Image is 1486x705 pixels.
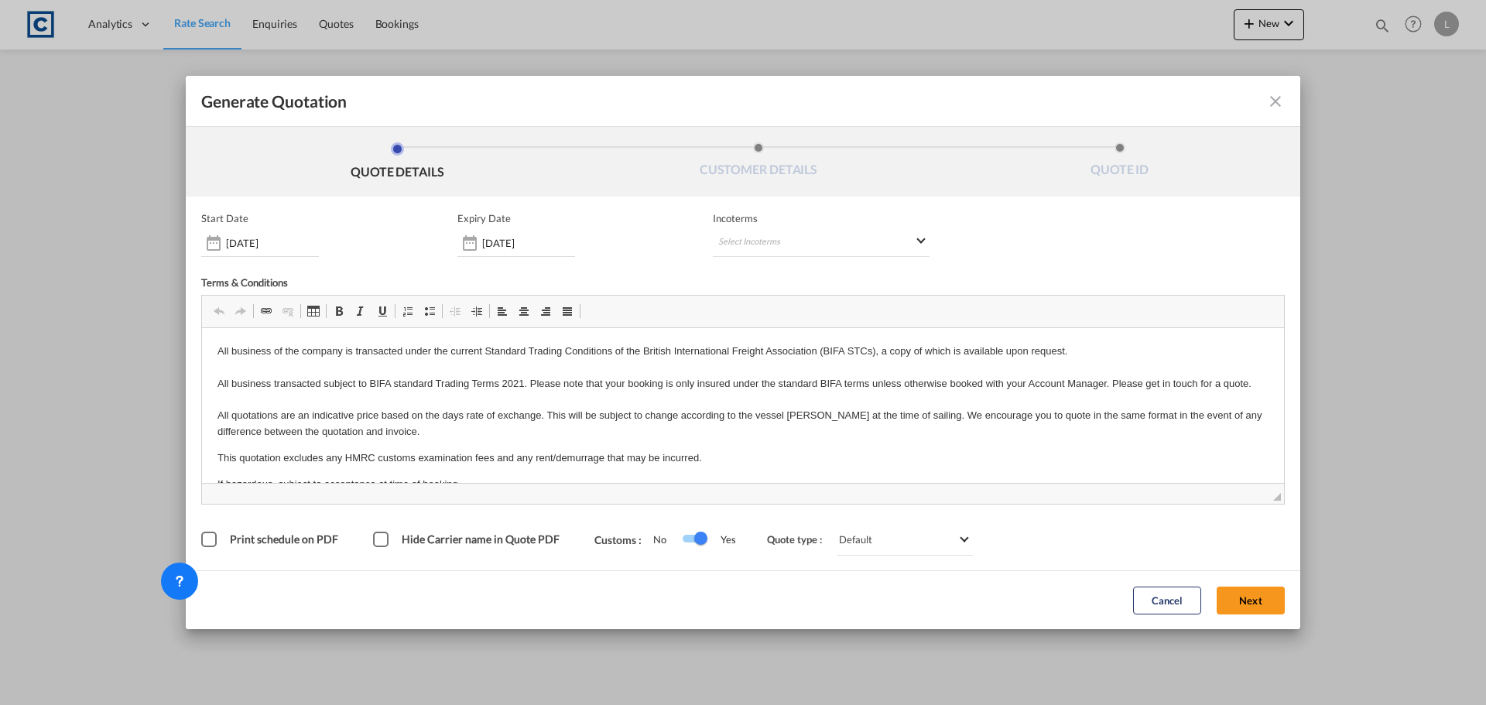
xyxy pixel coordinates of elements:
a: Redo (Ctrl+Y) [230,301,252,321]
button: Cancel [1133,587,1201,614]
a: Justify [556,301,578,321]
span: Generate Quotation [201,91,347,111]
a: Undo (Ctrl+Z) [208,301,230,321]
p: If hazardous, subject to acceptance at time of booking. [15,149,1067,165]
li: QUOTE DETAILS [217,142,578,184]
span: Print schedule on PDF [230,532,338,546]
a: Increase Indent [466,301,488,321]
button: Next [1217,587,1285,614]
p: Expiry Date [457,212,511,224]
a: Italic (Ctrl+I) [350,301,371,321]
md-switch: Switch 1 [682,528,705,551]
a: Align Right [535,301,556,321]
md-icon: icon-close fg-AAA8AD cursor m-0 [1266,92,1285,111]
md-dialog: Generate QuotationQUOTE ... [186,76,1300,629]
a: Align Left [491,301,513,321]
a: Bold (Ctrl+B) [328,301,350,321]
a: Insert/Remove Numbered List [397,301,419,321]
p: Start Date [201,212,248,224]
p: All business of the company is transacted under the current Standard Trading Conditions of the Br... [15,15,1067,112]
a: Decrease Indent [444,301,466,321]
body: Rich Text Editor, editor2 [15,15,1067,164]
input: Expiry date [482,237,575,249]
iframe: Rich Text Editor, editor2 [202,328,1284,483]
md-checkbox: Hide Carrier name in Quote PDF [373,532,563,547]
md-checkbox: Print schedule on PDF [201,532,342,547]
a: Centre [513,301,535,321]
span: Hide Carrier name in Quote PDF [402,532,560,546]
md-select: Select Incoterms [713,229,930,257]
li: CUSTOMER DETAILS [578,142,940,184]
a: Link (Ctrl+K) [255,301,277,321]
span: No [653,533,682,546]
a: Unlink [277,301,299,321]
li: QUOTE ID [939,142,1300,184]
span: Quote type : [767,533,834,546]
input: Start date [226,237,319,249]
a: Insert/Remove Bulleted List [419,301,440,321]
div: Default [839,533,872,546]
span: Customs : [594,533,653,546]
span: Drag to resize [1273,493,1281,501]
a: Table [303,301,324,321]
span: Incoterms [713,212,930,224]
span: Yes [705,533,736,546]
div: Terms & Conditions [201,276,743,295]
a: Underline (Ctrl+U) [371,301,393,321]
p: This quotation excludes any HMRC customs examination fees and any rent/demurrage that may be incu... [15,122,1067,139]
